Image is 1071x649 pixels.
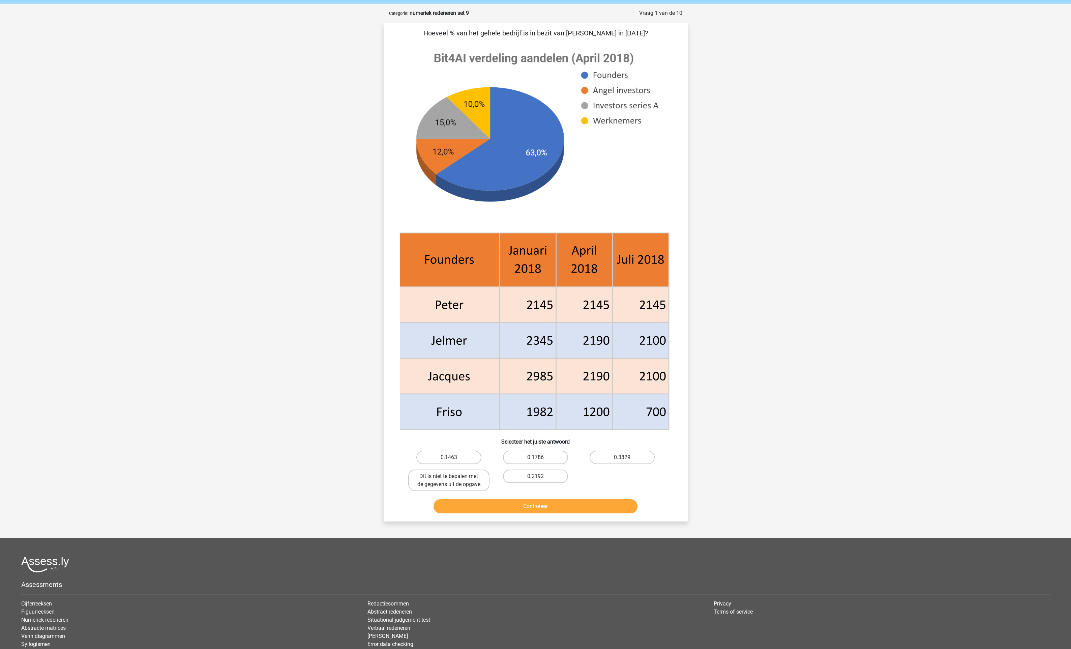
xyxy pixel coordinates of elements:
strong: numeriek redeneren set 9 [410,10,469,16]
a: Cijferreeksen [21,600,52,607]
a: Terms of service [714,609,753,615]
a: Situational judgement test [367,617,430,623]
img: Assessly logo [21,557,69,572]
a: Privacy [714,600,731,607]
div: Vraag 1 van de 10 [639,9,682,17]
label: 0.2192 [503,470,568,483]
a: Abstracte matrices [21,625,66,631]
label: 0.1463 [416,451,481,464]
button: Controleer [434,499,637,513]
a: Abstract redeneren [367,609,412,615]
a: Syllogismen [21,641,51,647]
a: Numeriek redeneren [21,617,68,623]
label: 0.1786 [503,451,568,464]
p: Hoeveel % van het gehele bedrijf is in bezit van [PERSON_NAME] in [DATE]? [394,28,677,38]
a: [PERSON_NAME] [367,633,408,639]
label: 0.3829 [590,451,655,464]
a: Redactiesommen [367,600,409,607]
h6: Selecteer het juiste antwoord [394,433,677,445]
h5: Assessments [21,581,1050,589]
a: Venn diagrammen [21,633,65,639]
a: Figuurreeksen [21,609,55,615]
a: Error data checking [367,641,413,647]
small: Categorie: [389,11,408,16]
label: Dit is niet te bepalen met de gegevens uit de opgave [408,470,489,491]
a: Verbaal redeneren [367,625,410,631]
